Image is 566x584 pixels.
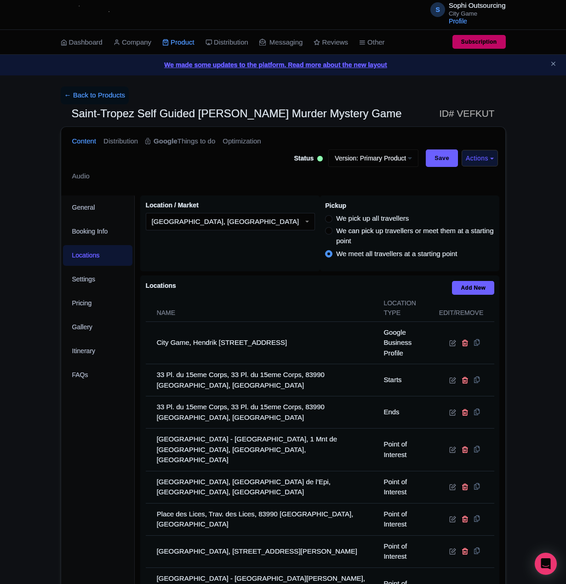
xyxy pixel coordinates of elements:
[462,150,497,167] button: Actions
[146,201,199,209] span: Location / Market
[378,471,433,503] td: Point of Interest
[223,127,261,156] a: Optimization
[378,396,433,429] td: Ends
[434,295,494,322] th: Edit/Remove
[63,197,133,218] a: General
[449,1,505,9] span: Sophi Outsourcing
[63,365,133,385] a: FAQs
[359,30,385,55] a: Other
[449,17,467,25] a: Profile
[378,429,433,471] td: Point of Interest
[146,364,378,396] td: 33 Pl. du 15eme Corps, 33 Pl. du 15eme Corps, 83990 [GEOGRAPHIC_DATA], [GEOGRAPHIC_DATA]
[114,30,151,55] a: Company
[154,136,177,147] strong: Google
[328,149,418,167] a: Version: Primary Product
[452,35,506,49] a: Subscription
[425,2,505,17] a: S Sophi Outsourcing City Game
[63,269,133,290] a: Settings
[61,30,103,55] a: Dashboard
[336,213,409,224] label: We pick up all travellers
[63,293,133,314] a: Pricing
[452,281,494,295] a: Add New
[378,503,433,535] td: Point of Interest
[439,104,494,123] span: ID# VEFKUT
[72,162,90,191] a: Audio
[294,154,314,163] span: Status
[162,30,194,55] a: Product
[336,249,457,259] label: We meet all travellers at a starting point
[146,429,378,471] td: [GEOGRAPHIC_DATA] - [GEOGRAPHIC_DATA], 1 Mnt de [GEOGRAPHIC_DATA], [GEOGRAPHIC_DATA], [GEOGRAPHIC...
[146,535,378,567] td: [GEOGRAPHIC_DATA], [STREET_ADDRESS][PERSON_NAME]
[426,149,458,167] input: Save
[336,226,494,246] label: We can pick up travellers or meet them at a starting point
[63,221,133,242] a: Booking Info
[206,30,248,55] a: Distribution
[63,341,133,361] a: Itinerary
[146,503,378,535] td: Place des Lices, Trav. des Lices, 83990 [GEOGRAPHIC_DATA], [GEOGRAPHIC_DATA]
[146,396,378,429] td: 33 Pl. du 15eme Corps, 33 Pl. du 15eme Corps, 83990 [GEOGRAPHIC_DATA], [GEOGRAPHIC_DATA]
[378,364,433,396] td: Starts
[61,86,129,104] a: ← Back to Products
[56,5,127,25] img: logo-ab69f6fb50320c5b225c76a69d11143b.png
[550,59,557,70] button: Close announcement
[314,30,348,55] a: Reviews
[152,218,299,226] div: [GEOGRAPHIC_DATA], [GEOGRAPHIC_DATA]
[259,30,303,55] a: Messaging
[103,127,138,156] a: Distribution
[146,295,378,322] th: Name
[72,107,402,120] span: Saint-Tropez Self Guided [PERSON_NAME] Murder Mystery Game
[430,2,445,17] span: S
[449,11,505,17] small: City Game
[325,202,346,209] span: Pickup
[378,321,433,364] td: Google Business Profile
[315,152,325,166] div: Active
[145,127,215,156] a: GoogleThings to do
[63,245,133,266] a: Locations
[146,471,378,503] td: [GEOGRAPHIC_DATA], [GEOGRAPHIC_DATA] de l’Epi, [GEOGRAPHIC_DATA], [GEOGRAPHIC_DATA]
[72,127,97,156] a: Content
[535,553,557,575] div: Open Intercom Messenger
[6,60,560,70] a: We made some updates to the platform. Read more about the new layout
[63,317,133,338] a: Gallery
[378,535,433,567] td: Point of Interest
[146,321,378,364] td: City Game, Hendrik [STREET_ADDRESS]
[378,295,433,322] th: Location type
[146,281,176,291] label: Locations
